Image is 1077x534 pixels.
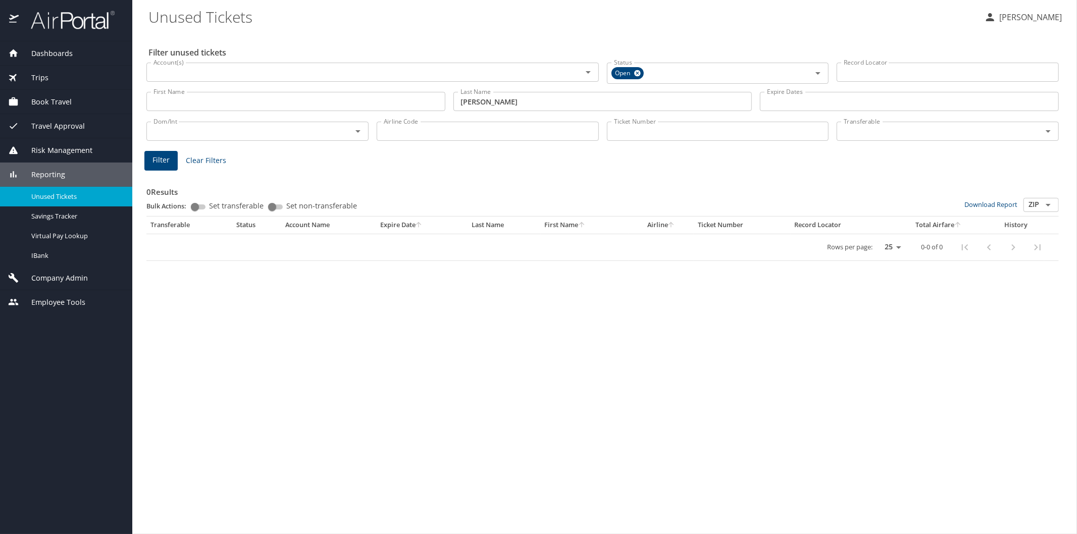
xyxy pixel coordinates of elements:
[611,68,637,79] span: Open
[964,200,1017,209] a: Download Report
[611,67,644,79] div: Open
[416,222,423,229] button: sort
[31,211,120,221] span: Savings Tracker
[186,154,226,167] span: Clear Filters
[668,222,675,229] button: sort
[152,154,170,167] span: Filter
[144,151,178,171] button: Filter
[20,10,115,30] img: airportal-logo.png
[921,244,943,250] p: 0-0 of 0
[150,221,228,230] div: Transferable
[146,217,1059,261] table: custom pagination table
[827,244,873,250] p: Rows per page:
[468,217,541,234] th: Last Name
[286,202,357,209] span: Set non-transferable
[811,66,825,80] button: Open
[1041,198,1055,212] button: Open
[19,72,48,83] span: Trips
[581,65,595,79] button: Open
[890,217,988,234] th: Total Airfare
[19,121,85,132] span: Travel Approval
[694,217,791,234] th: Ticket Number
[877,240,905,255] select: rows per page
[148,1,976,32] h1: Unused Tickets
[376,217,468,234] th: Expire Date
[791,217,890,234] th: Record Locator
[209,202,264,209] span: Set transferable
[31,231,120,241] span: Virtual Pay Lookup
[148,44,1061,61] h2: Filter unused tickets
[19,297,85,308] span: Employee Tools
[1041,124,1055,138] button: Open
[281,217,376,234] th: Account Name
[629,217,694,234] th: Airline
[19,169,65,180] span: Reporting
[541,217,629,234] th: First Name
[31,251,120,260] span: IBank
[9,10,20,30] img: icon-airportal.png
[980,8,1066,26] button: [PERSON_NAME]
[19,273,88,284] span: Company Admin
[996,11,1062,23] p: [PERSON_NAME]
[19,48,73,59] span: Dashboards
[19,145,92,156] span: Risk Management
[232,217,282,234] th: Status
[988,217,1044,234] th: History
[955,222,962,229] button: sort
[182,151,230,170] button: Clear Filters
[146,180,1059,198] h3: 0 Results
[19,96,72,108] span: Book Travel
[31,192,120,201] span: Unused Tickets
[579,222,586,229] button: sort
[351,124,365,138] button: Open
[146,201,194,210] p: Bulk Actions:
